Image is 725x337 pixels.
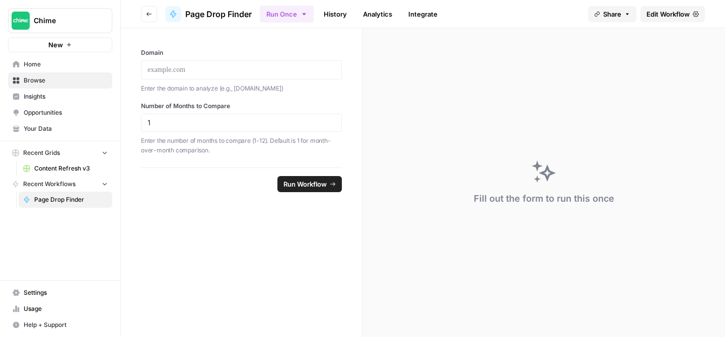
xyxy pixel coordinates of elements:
span: Share [603,9,621,19]
a: Content Refresh v3 [19,160,112,177]
button: Share [588,6,636,22]
span: Your Data [24,124,108,133]
a: Integrate [402,6,444,22]
span: Page Drop Finder [34,195,108,204]
button: Recent Grids [8,145,112,160]
a: Insights [8,89,112,105]
span: Recent Workflows [23,180,76,189]
button: Run Once [260,6,314,23]
span: Opportunities [24,108,108,117]
a: Page Drop Finder [165,6,252,22]
p: Enter the number of months to compare (1-12). Default is 1 for month-over-month comparison. [141,136,342,155]
a: Home [8,56,112,72]
p: Enter the domain to analyze (e.g., [DOMAIN_NAME]) [141,83,342,94]
span: Chime [34,16,95,26]
a: Settings [8,285,112,301]
span: Edit Workflow [646,9,690,19]
button: Run Workflow [277,176,342,192]
span: Home [24,60,108,69]
div: Fill out the form to run this once [474,192,614,206]
label: Domain [141,48,342,57]
span: Settings [24,288,108,297]
img: Chime Logo [12,12,30,30]
span: Content Refresh v3 [34,164,108,173]
a: Browse [8,72,112,89]
a: Analytics [357,6,398,22]
a: Usage [8,301,112,317]
span: Page Drop Finder [185,8,252,20]
a: Page Drop Finder [19,192,112,208]
button: Help + Support [8,317,112,333]
span: Usage [24,304,108,313]
button: Recent Workflows [8,177,112,192]
span: New [48,40,63,50]
span: Recent Grids [23,148,60,157]
span: Insights [24,92,108,101]
button: New [8,37,112,52]
span: Run Workflow [283,179,327,189]
button: Workspace: Chime [8,8,112,33]
label: Number of Months to Compare [141,102,342,111]
a: History [318,6,353,22]
span: Help + Support [24,320,108,329]
a: Edit Workflow [640,6,705,22]
a: Your Data [8,121,112,137]
a: Opportunities [8,105,112,121]
span: Browse [24,76,108,85]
